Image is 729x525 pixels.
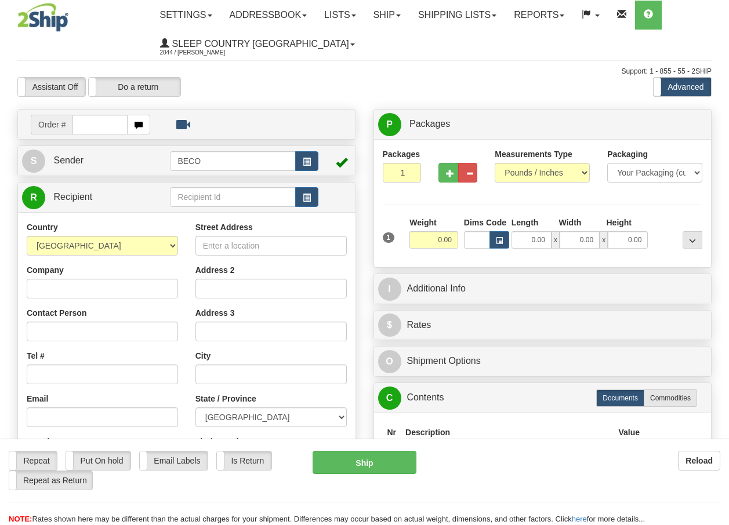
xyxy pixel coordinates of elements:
label: State / Province [195,393,256,404]
label: Dims Code [464,217,506,228]
label: City [195,350,211,362]
span: R [22,186,45,209]
img: logo2044.jpg [17,3,68,32]
span: x [552,231,560,249]
span: Sender [53,155,84,165]
label: Assistant Off [18,78,85,96]
a: Shipping lists [409,1,505,30]
a: S Sender [22,149,170,173]
button: Reload [678,451,720,471]
input: Enter a location [195,236,347,256]
label: Zip / Postal [195,436,239,447]
label: Tax Id [27,436,49,447]
label: Address 2 [195,264,235,276]
th: Value [614,422,644,443]
label: Company [27,264,64,276]
a: OShipment Options [378,349,708,373]
label: Length [512,217,539,228]
th: Description [401,422,614,443]
a: R Recipient [22,185,154,209]
span: Sleep Country [GEOGRAPHIC_DATA] [169,39,349,49]
a: Settings [151,1,221,30]
b: Reload [686,456,713,465]
label: Contact Person [27,307,86,319]
label: Advanced [654,78,711,96]
span: Order # [31,115,72,134]
a: CContents [378,386,708,410]
span: Packages [409,119,450,129]
span: NOTE: [9,515,32,523]
label: Commodities [644,389,697,407]
span: S [22,150,45,173]
span: P [378,113,401,136]
a: here [572,515,587,523]
a: $Rates [378,313,708,337]
label: Do a return [89,78,180,96]
label: Street Address [195,221,253,233]
a: Ship [365,1,409,30]
a: Reports [505,1,573,30]
th: Nr [383,422,401,443]
a: P Packages [378,112,708,136]
span: O [378,350,401,373]
span: C [378,387,401,410]
label: Email Labels [140,451,208,470]
label: Repeat [9,451,57,470]
input: Sender Id [170,151,295,171]
label: Email [27,393,48,404]
span: I [378,278,401,301]
label: Documents [596,389,644,407]
label: Height [606,217,632,228]
span: 2044 / [PERSON_NAME] [160,47,247,59]
a: IAdditional Info [378,277,708,301]
button: Ship [313,451,417,474]
span: $ [378,313,401,337]
label: Is Return [217,451,271,470]
label: Repeat as Return [9,471,92,490]
label: Measurements Type [495,148,572,160]
a: Addressbook [221,1,316,30]
label: Width [559,217,582,228]
label: Put On hold [66,451,130,470]
label: Country [27,221,58,233]
span: 1 [383,232,395,243]
a: Sleep Country [GEOGRAPHIC_DATA] 2044 / [PERSON_NAME] [151,30,364,59]
span: x [600,231,608,249]
div: ... [683,231,702,249]
a: Lists [315,1,364,30]
input: Recipient Id [170,187,295,207]
div: Support: 1 - 855 - 55 - 2SHIP [17,67,712,76]
label: Weight [409,217,436,228]
label: Address 3 [195,307,235,319]
span: Recipient [53,192,92,202]
label: Packages [383,148,420,160]
label: Packaging [607,148,648,160]
label: Tel # [27,350,45,362]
